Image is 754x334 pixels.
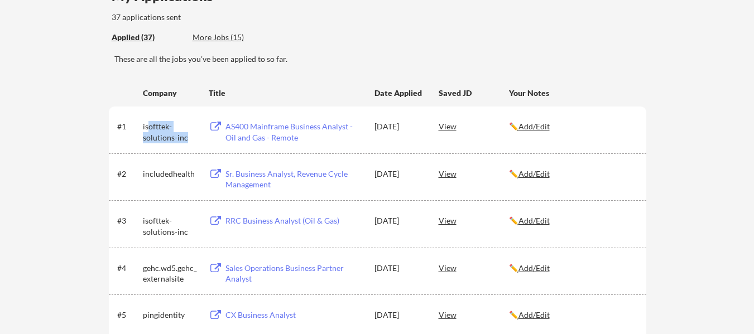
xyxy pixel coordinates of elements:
[374,263,424,274] div: [DATE]
[439,304,509,325] div: View
[518,263,550,273] u: Add/Edit
[374,121,424,132] div: [DATE]
[193,32,275,43] div: More Jobs (15)
[143,215,199,237] div: isofttek-solutions-inc
[225,215,364,226] div: RRC Business Analyst (Oil & Gas)
[117,121,139,132] div: #1
[143,309,199,321] div: pingidentity
[509,121,636,132] div: ✏️
[439,210,509,230] div: View
[518,122,550,131] u: Add/Edit
[114,54,646,65] div: These are all the jobs you've been applied to so far.
[518,310,550,320] u: Add/Edit
[117,168,139,180] div: #2
[112,32,184,43] div: These are all the jobs you've been applied to so far.
[509,215,636,226] div: ✏️
[518,216,550,225] u: Add/Edit
[117,263,139,274] div: #4
[439,163,509,183] div: View
[509,309,636,321] div: ✏️
[143,88,199,99] div: Company
[209,88,364,99] div: Title
[509,263,636,274] div: ✏️
[143,121,199,143] div: isofttek-solutions-inc
[112,32,184,43] div: Applied (37)
[374,168,424,180] div: [DATE]
[225,263,364,284] div: Sales Operations Business Partner Analyst
[143,168,199,180] div: includedhealth
[439,258,509,278] div: View
[509,168,636,180] div: ✏️
[374,215,424,226] div: [DATE]
[225,121,364,143] div: AS400 Mainframe Business Analyst - Oil and Gas - Remote
[225,309,364,321] div: CX Business Analyst
[439,83,509,103] div: Saved JD
[117,215,139,226] div: #3
[193,32,275,43] div: These are job applications we think you'd be a good fit for, but couldn't apply you to automatica...
[374,309,424,321] div: [DATE]
[509,88,636,99] div: Your Notes
[374,88,424,99] div: Date Applied
[225,168,364,190] div: Sr. Business Analyst, Revenue Cycle Management
[117,309,139,321] div: #5
[112,12,328,23] div: 37 applications sent
[518,169,550,178] u: Add/Edit
[143,263,199,284] div: gehc.wd5.gehc_externalsite
[439,116,509,136] div: View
